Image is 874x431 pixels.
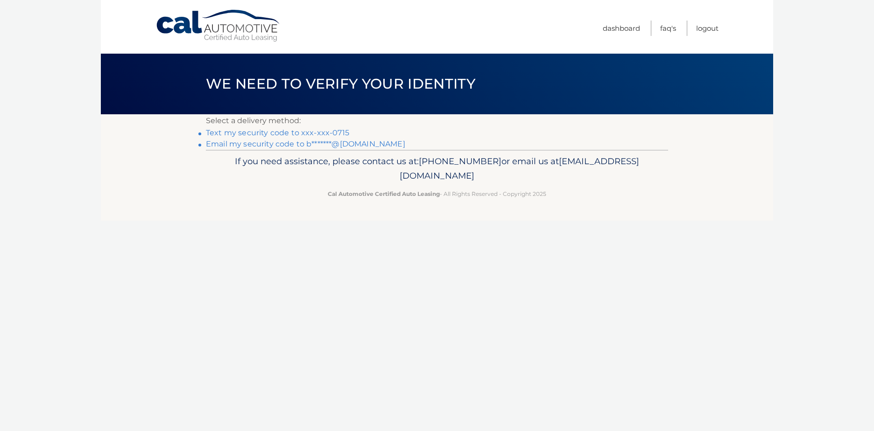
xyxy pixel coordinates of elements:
a: FAQ's [660,21,676,36]
a: Email my security code to b*******@[DOMAIN_NAME] [206,139,405,148]
p: Select a delivery method: [206,114,668,127]
p: If you need assistance, please contact us at: or email us at [212,154,662,184]
p: - All Rights Reserved - Copyright 2025 [212,189,662,199]
span: We need to verify your identity [206,75,475,92]
a: Cal Automotive [155,9,282,42]
a: Dashboard [603,21,640,36]
span: [PHONE_NUMBER] [419,156,501,167]
a: Text my security code to xxx-xxx-0715 [206,128,349,137]
a: Logout [696,21,719,36]
strong: Cal Automotive Certified Auto Leasing [328,190,440,197]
